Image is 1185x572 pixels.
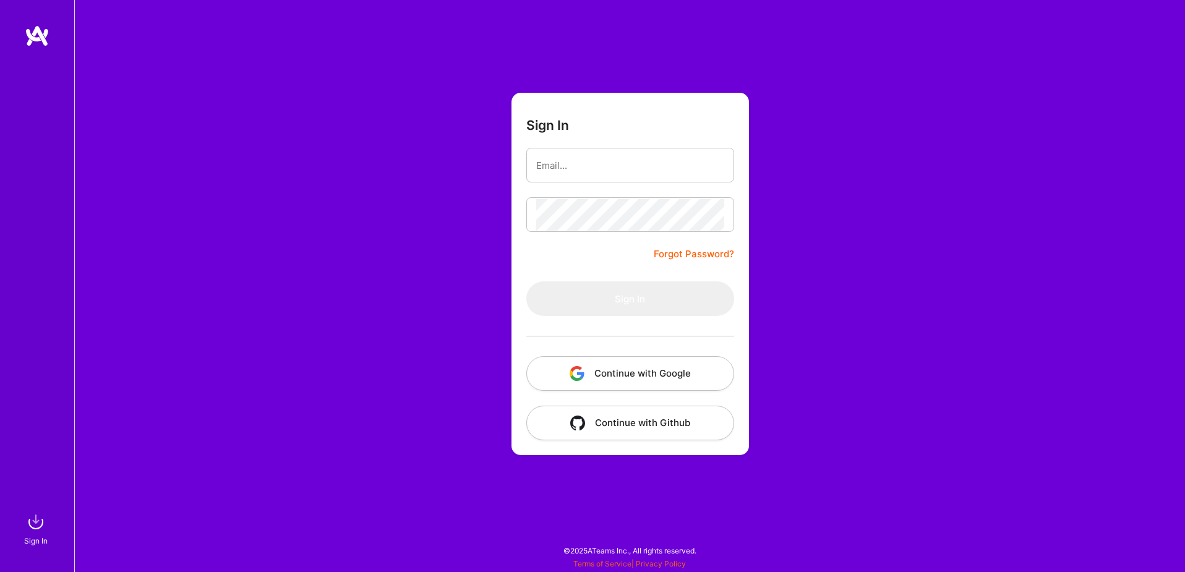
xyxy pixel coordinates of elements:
[570,366,584,381] img: icon
[536,150,724,181] input: Email...
[526,281,734,316] button: Sign In
[654,247,734,262] a: Forgot Password?
[570,416,585,430] img: icon
[526,117,569,133] h3: Sign In
[573,559,686,568] span: |
[526,356,734,391] button: Continue with Google
[573,559,631,568] a: Terms of Service
[636,559,686,568] a: Privacy Policy
[74,535,1185,566] div: © 2025 ATeams Inc., All rights reserved.
[26,510,48,547] a: sign inSign In
[24,534,48,547] div: Sign In
[526,406,734,440] button: Continue with Github
[24,510,48,534] img: sign in
[25,25,49,47] img: logo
